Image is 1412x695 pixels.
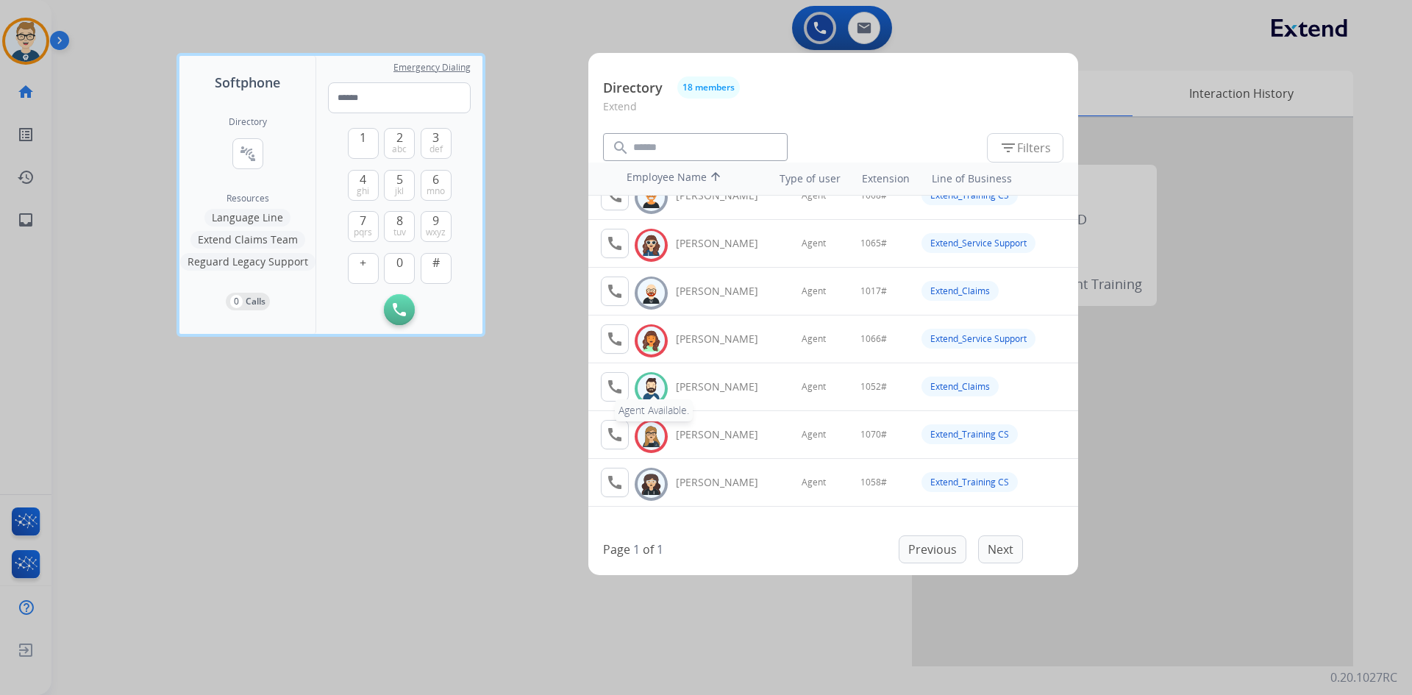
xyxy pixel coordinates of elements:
mat-icon: call [606,474,624,491]
th: Extension [855,164,917,193]
p: Extend [603,99,1063,126]
div: [PERSON_NAME] [676,475,774,490]
span: 9 [432,212,439,229]
button: # [421,253,452,284]
mat-icon: call [606,187,624,204]
p: 0 [230,295,243,308]
button: Reguard Legacy Support [180,253,315,271]
span: wxyz [426,227,446,238]
span: Filters [999,139,1051,157]
img: avatar [641,329,662,352]
span: 7 [360,212,366,229]
p: of [643,541,654,558]
span: 1017# [860,285,887,297]
button: 0 [384,253,415,284]
button: 7pqrs [348,211,379,242]
button: Agent Available. [601,372,629,402]
button: Filters [987,133,1063,163]
span: 1052# [860,381,887,393]
button: 2abc [384,128,415,159]
h2: Directory [229,116,267,128]
mat-icon: search [612,139,630,157]
span: 3 [432,129,439,146]
img: avatar [641,234,662,257]
div: Extend_Claims [921,281,999,301]
div: Extend_Service Support [921,329,1035,349]
span: 5 [396,171,403,188]
span: tuv [393,227,406,238]
mat-icon: call [606,282,624,300]
div: Extend_Training CS [921,472,1018,492]
span: def [429,143,443,155]
span: Agent [802,477,826,488]
span: Agent [802,381,826,393]
span: ghi [357,185,369,197]
div: Extend_Claims [921,377,999,396]
div: [PERSON_NAME] [676,236,774,251]
th: Type of user [759,164,848,193]
span: + [360,254,366,271]
button: Extend Claims Team [190,231,305,249]
div: Agent Available. [615,399,693,421]
div: [PERSON_NAME] [676,332,774,346]
mat-icon: call [606,330,624,348]
span: 1 [360,129,366,146]
span: Emergency Dialing [393,62,471,74]
div: [PERSON_NAME] [676,188,774,203]
button: Language Line [204,209,290,227]
button: 6mno [421,170,452,201]
span: 4 [360,171,366,188]
span: mno [427,185,445,197]
span: 1008# [860,190,887,202]
img: avatar [641,377,662,400]
span: abc [392,143,407,155]
th: Employee Name [619,163,752,195]
span: jkl [395,185,404,197]
mat-icon: arrow_upward [707,170,724,188]
button: 3def [421,128,452,159]
span: 0 [396,254,403,271]
button: 9wxyz [421,211,452,242]
span: Agent [802,333,826,345]
th: Line of Business [924,164,1071,193]
mat-icon: call [606,378,624,396]
p: Calls [246,295,265,308]
p: 0.20.1027RC [1330,669,1397,686]
span: 1066# [860,333,887,345]
span: 1065# [860,238,887,249]
div: Extend_Training CS [921,185,1018,205]
span: # [432,254,440,271]
img: avatar [641,473,662,496]
button: 1 [348,128,379,159]
button: 8tuv [384,211,415,242]
span: 1058# [860,477,887,488]
button: 4ghi [348,170,379,201]
img: avatar [641,425,662,448]
div: Extend_Service Support [921,233,1035,253]
span: Softphone [215,72,280,93]
span: Agent [802,190,826,202]
span: Agent [802,285,826,297]
mat-icon: filter_list [999,139,1017,157]
mat-icon: connect_without_contact [239,145,257,163]
button: 5jkl [384,170,415,201]
img: call-button [393,303,406,316]
span: Resources [227,193,269,204]
div: [PERSON_NAME] [676,379,774,394]
p: Directory [603,78,663,98]
span: Agent [802,429,826,441]
div: [PERSON_NAME] [676,427,774,442]
span: pqrs [354,227,372,238]
mat-icon: call [606,235,624,252]
span: 6 [432,171,439,188]
span: 1070# [860,429,887,441]
div: [PERSON_NAME] [676,284,774,299]
mat-icon: call [606,426,624,443]
span: Agent [802,238,826,249]
button: 0Calls [226,293,270,310]
p: Page [603,541,630,558]
img: avatar [641,186,662,209]
span: 8 [396,212,403,229]
img: avatar [641,282,662,304]
button: 18 members [677,76,740,99]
